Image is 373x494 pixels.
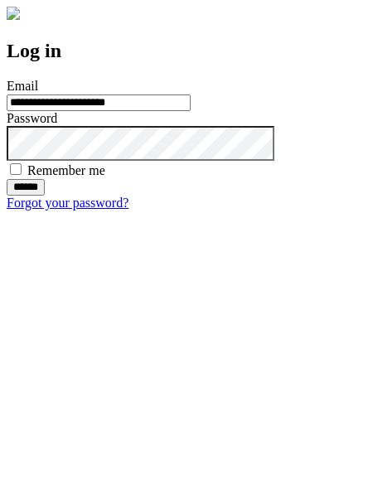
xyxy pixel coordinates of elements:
[27,163,105,177] label: Remember me
[7,79,38,93] label: Email
[7,7,20,20] img: logo-4e3dc11c47720685a147b03b5a06dd966a58ff35d612b21f08c02c0306f2b779.png
[7,40,366,62] h2: Log in
[7,196,128,210] a: Forgot your password?
[7,111,57,125] label: Password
